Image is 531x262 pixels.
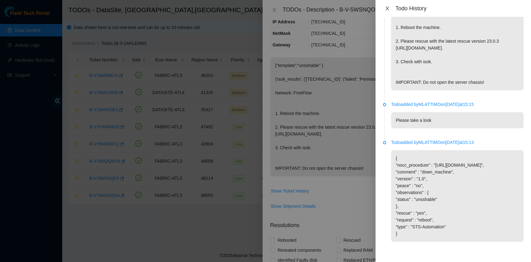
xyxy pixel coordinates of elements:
p: Todo added by MLATTIMO on [DATE] at 15:15 [391,101,524,108]
p: { "nocc_procedure" : "[URL][DOMAIN_NAME]", "comment" : "down_machine", "version" : "1.0", "peace"... [391,150,524,242]
div: Todo History [395,5,524,12]
p: Please take a look [391,112,524,128]
button: Close [383,6,392,12]
span: close [385,6,390,11]
p: Todo added by MLATTIMO on [DATE] at 15:13 [391,139,524,146]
